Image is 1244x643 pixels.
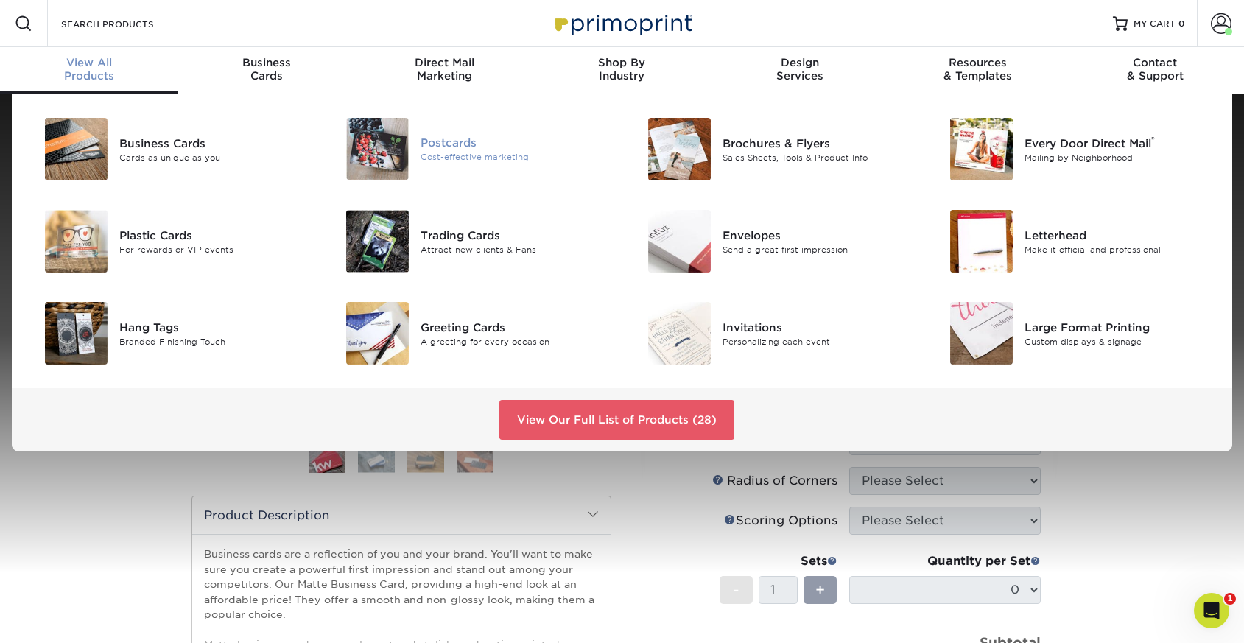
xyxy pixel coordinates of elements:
[533,56,711,69] span: Shop By
[119,335,309,348] div: Branded Finishing Touch
[29,204,309,278] a: Plastic Cards Plastic Cards For rewards or VIP events
[888,56,1066,82] div: & Templates
[648,210,711,273] img: Envelopes
[711,56,888,82] div: Services
[950,210,1013,273] img: Letterhead
[711,56,888,69] span: Design
[723,151,913,164] div: Sales Sheets, Tools & Product Info
[1224,593,1236,605] span: 1
[119,227,309,243] div: Plastic Cards
[935,112,1215,186] a: Every Door Direct Mail Every Door Direct Mail® Mailing by Neighborhood
[1066,47,1244,94] a: Contact& Support
[533,47,711,94] a: Shop ByIndustry
[331,296,611,370] a: Greeting Cards Greeting Cards A greeting for every occasion
[499,400,734,440] a: View Our Full List of Products (28)
[346,302,409,365] img: Greeting Cards
[29,296,309,370] a: Hang Tags Hang Tags Branded Finishing Touch
[356,56,533,82] div: Marketing
[421,335,611,348] div: A greeting for every occasion
[421,151,611,164] div: Cost-effective marketing
[356,47,533,94] a: Direct MailMarketing
[935,204,1215,278] a: Letterhead Letterhead Make it official and professional
[45,118,108,180] img: Business Cards
[1025,243,1215,256] div: Make it official and professional
[1194,593,1229,628] iframe: Intercom live chat
[950,118,1013,180] img: Every Door Direct Mail
[888,56,1066,69] span: Resources
[1066,56,1244,69] span: Contact
[723,135,913,151] div: Brochures & Flyers
[119,135,309,151] div: Business Cards
[346,118,409,180] img: Postcards
[1151,135,1155,145] sup: ®
[331,204,611,278] a: Trading Cards Trading Cards Attract new clients & Fans
[723,243,913,256] div: Send a great first impression
[1025,319,1215,335] div: Large Format Printing
[1025,227,1215,243] div: Letterhead
[1134,18,1176,30] span: MY CART
[950,302,1013,365] img: Large Format Printing
[935,296,1215,370] a: Large Format Printing Large Format Printing Custom displays & signage
[711,47,888,94] a: DesignServices
[533,56,711,82] div: Industry
[119,319,309,335] div: Hang Tags
[723,319,913,335] div: Invitations
[1178,18,1185,29] span: 0
[648,302,711,365] img: Invitations
[421,227,611,243] div: Trading Cards
[421,243,611,256] div: Attract new clients & Fans
[1066,56,1244,82] div: & Support
[633,296,913,370] a: Invitations Invitations Personalizing each event
[1025,135,1215,151] div: Every Door Direct Mail
[633,112,913,186] a: Brochures & Flyers Brochures & Flyers Sales Sheets, Tools & Product Info
[888,47,1066,94] a: Resources& Templates
[119,151,309,164] div: Cards as unique as you
[45,302,108,365] img: Hang Tags
[346,210,409,273] img: Trading Cards
[356,56,533,69] span: Direct Mail
[723,227,913,243] div: Envelopes
[1025,335,1215,348] div: Custom displays & signage
[549,7,696,39] img: Primoprint
[633,204,913,278] a: Envelopes Envelopes Send a great first impression
[723,335,913,348] div: Personalizing each event
[29,112,309,186] a: Business Cards Business Cards Cards as unique as you
[178,56,355,69] span: Business
[815,579,825,601] span: +
[421,319,611,335] div: Greeting Cards
[45,210,108,273] img: Plastic Cards
[178,56,355,82] div: Cards
[648,118,711,180] img: Brochures & Flyers
[733,579,739,601] span: -
[421,135,611,151] div: Postcards
[178,47,355,94] a: BusinessCards
[331,112,611,186] a: Postcards Postcards Cost-effective marketing
[60,15,203,32] input: SEARCH PRODUCTS.....
[1025,151,1215,164] div: Mailing by Neighborhood
[119,243,309,256] div: For rewards or VIP events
